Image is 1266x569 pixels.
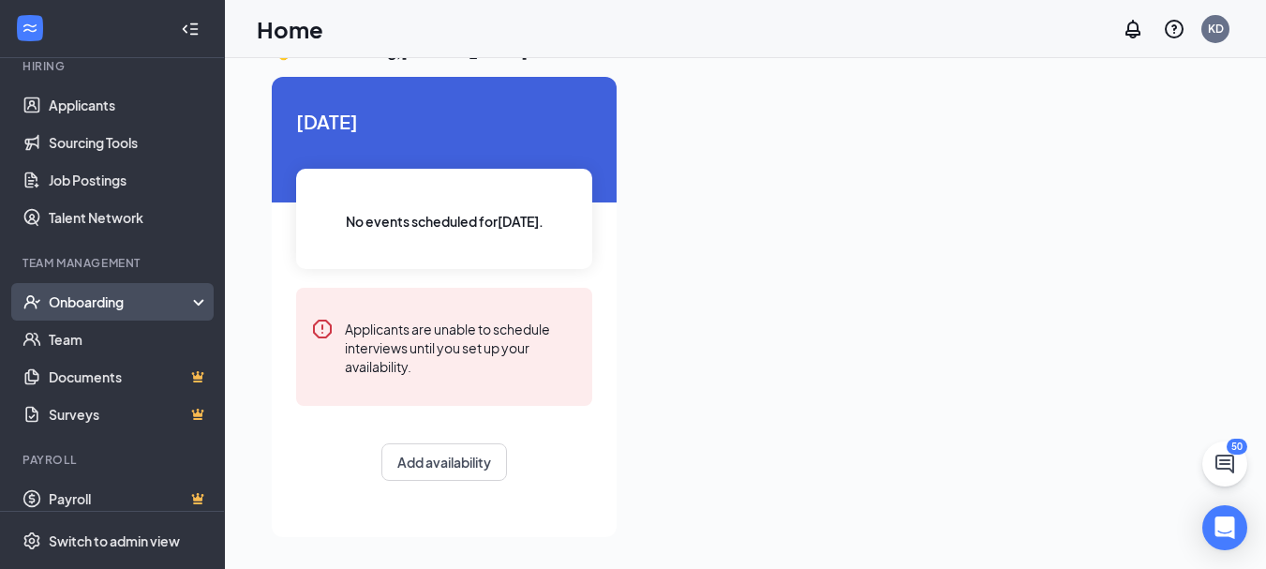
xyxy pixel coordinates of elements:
[1202,442,1247,487] button: ChatActive
[49,321,209,358] a: Team
[1202,505,1247,550] div: Open Intercom Messenger
[22,532,41,550] svg: Settings
[1163,18,1185,40] svg: QuestionInfo
[181,20,200,38] svg: Collapse
[257,13,323,45] h1: Home
[1122,18,1144,40] svg: Notifications
[49,292,193,311] div: Onboarding
[311,318,334,340] svg: Error
[49,124,209,161] a: Sourcing Tools
[22,255,205,271] div: Team Management
[49,532,180,550] div: Switch to admin view
[345,318,577,376] div: Applicants are unable to schedule interviews until you set up your availability.
[296,107,592,136] span: [DATE]
[1208,21,1224,37] div: KD
[22,292,41,311] svg: UserCheck
[1214,453,1236,475] svg: ChatActive
[22,452,205,468] div: Payroll
[49,199,209,236] a: Talent Network
[1227,439,1247,455] div: 50
[381,443,507,481] button: Add availability
[21,19,39,37] svg: WorkstreamLogo
[49,86,209,124] a: Applicants
[49,161,209,199] a: Job Postings
[49,358,209,396] a: DocumentsCrown
[49,396,209,433] a: SurveysCrown
[49,480,209,517] a: PayrollCrown
[346,211,544,232] span: No events scheduled for [DATE] .
[22,58,205,74] div: Hiring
